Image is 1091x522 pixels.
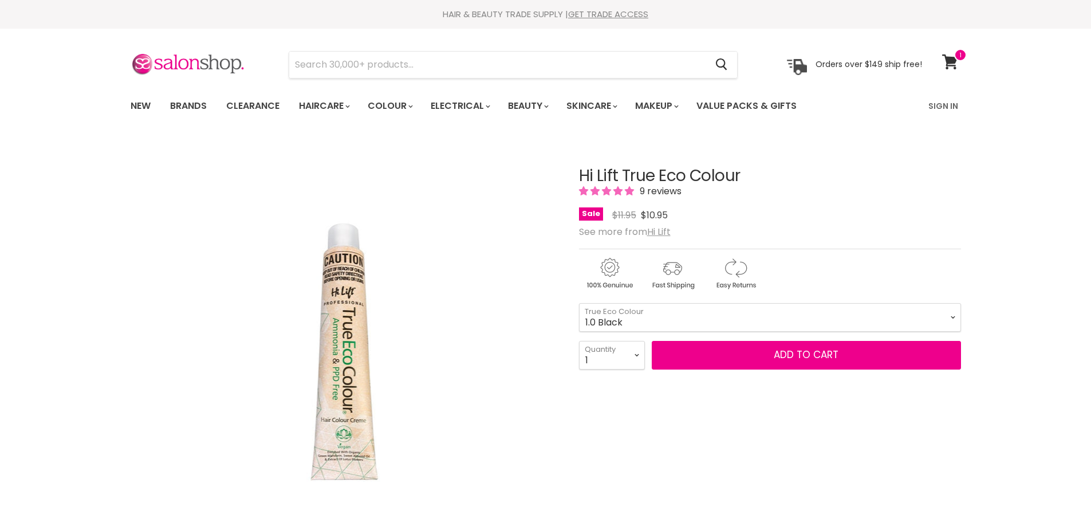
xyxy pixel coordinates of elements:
[579,341,645,370] select: Quantity
[652,341,961,370] button: Add to cart
[122,94,159,118] a: New
[579,207,603,221] span: Sale
[579,185,636,198] span: 4.89 stars
[290,94,357,118] a: Haircare
[921,94,965,118] a: Sign In
[289,52,707,78] input: Search
[218,94,288,118] a: Clearance
[289,51,738,79] form: Product
[116,89,975,123] nav: Main
[568,8,648,20] a: GET TRADE ACCESS
[579,256,640,291] img: genuine.gif
[705,256,766,291] img: returns.gif
[641,209,668,222] span: $10.95
[359,94,420,118] a: Colour
[707,52,737,78] button: Search
[642,256,703,291] img: shipping.gif
[647,225,671,238] a: Hi Lift
[558,94,624,118] a: Skincare
[579,225,671,238] span: See more from
[116,9,975,20] div: HAIR & BEAUTY TRADE SUPPLY |
[774,348,838,362] span: Add to cart
[579,167,961,185] h1: Hi Lift True Eco Colour
[499,94,556,118] a: Beauty
[422,94,497,118] a: Electrical
[122,89,864,123] ul: Main menu
[816,59,922,69] p: Orders over $149 ship free!
[612,209,636,222] span: $11.95
[627,94,686,118] a: Makeup
[688,94,805,118] a: Value Packs & Gifts
[162,94,215,118] a: Brands
[636,185,682,198] span: 9 reviews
